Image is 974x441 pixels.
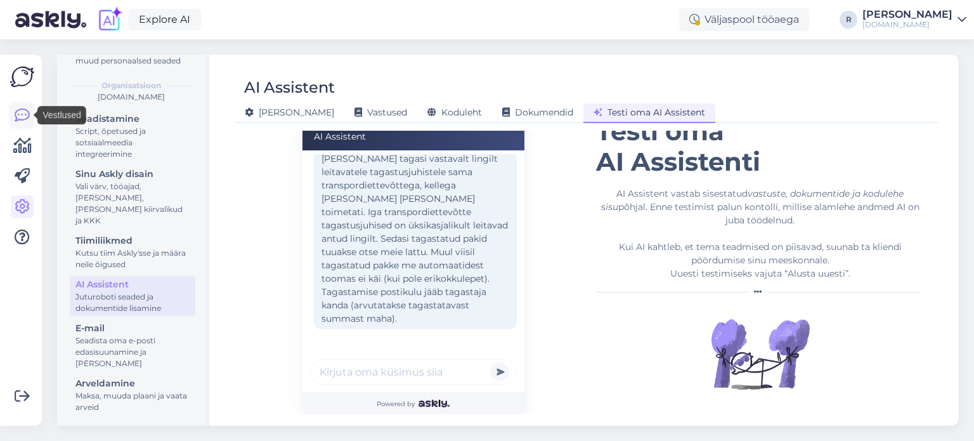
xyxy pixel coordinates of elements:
div: Vali värv, tööajad, [PERSON_NAME], [PERSON_NAME] kiirvalikud ja KKK [75,181,190,227]
div: Väljaspool tööaega [679,8,809,31]
div: R [840,11,857,29]
a: TiimiliikmedKutsu tiim Askly'sse ja määra neile õigused [70,232,195,272]
a: E-mailSeadista oma e-posti edasisuunamine ja [PERSON_NAME] [70,320,195,371]
div: AI Assistent [302,123,524,150]
i: vastuste, dokumentide ja kodulehe sisu [601,188,904,213]
img: explore-ai [96,6,123,33]
div: Kutsu tiim Askly'sse ja määra neile õigused [75,247,190,270]
div: Juturoboti seaded ja dokumentide lisamine [75,291,190,314]
div: Sinu Askly disain [75,168,190,181]
span: Dokumendid [502,107,573,118]
span: Powered by [377,399,450,409]
a: Explore AI [128,9,201,30]
span: Vastused [354,107,407,118]
span: Koduleht [427,107,482,118]
div: Script, õpetused ja sotsiaalmeedia integreerimine [75,126,190,160]
a: Sinu Askly disainVali värv, tööajad, [PERSON_NAME], [PERSON_NAME] kiirvalikud ja KKK [70,166,195,228]
img: Askly [419,400,450,407]
a: SeadistamineScript, õpetused ja sotsiaalmeedia integreerimine [70,110,195,162]
div: Tiimiliikmed [75,234,190,247]
div: E-mail [75,322,190,335]
div: Määra teavitused, keeled ja muud personaalsed seaded [75,44,190,67]
img: Illustration [710,303,811,405]
h1: Testi oma AI Assistenti [596,116,924,177]
img: Askly Logo [10,65,34,89]
a: AI AssistentJuturoboti seaded ja dokumentide lisamine [70,276,195,316]
div: Pärast tellimuse kättesaamist on ostjal õigus e-poes sõlmitud lepingust taganeda 14 päeva jooksul... [314,29,517,329]
div: [DOMAIN_NAME] [67,91,195,103]
div: [DOMAIN_NAME] [862,20,952,30]
div: Maksa, muuda plaani ja vaata arveid [75,390,190,413]
input: Kirjuta oma küsimus siia [310,359,517,385]
div: AI Assistent [244,76,335,100]
span: Testi oma AI Assistent [594,107,705,118]
div: Seadista oma e-posti edasisuunamine ja [PERSON_NAME] [75,335,190,369]
div: Vestlused [37,106,86,124]
div: Seadistamine [75,112,190,126]
div: Arveldamine [75,377,190,390]
div: AI Assistent [75,278,190,291]
div: [PERSON_NAME] [862,10,952,20]
a: ArveldamineMaksa, muuda plaani ja vaata arveid [70,375,195,415]
span: [PERSON_NAME] [245,107,334,118]
a: [PERSON_NAME][DOMAIN_NAME] [862,10,966,30]
div: AI Assistent vastab sisestatud põhjal. Enne testimist palun kontolli, millise alamlehe andmed AI ... [596,187,924,280]
b: Organisatsioon [101,80,161,91]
